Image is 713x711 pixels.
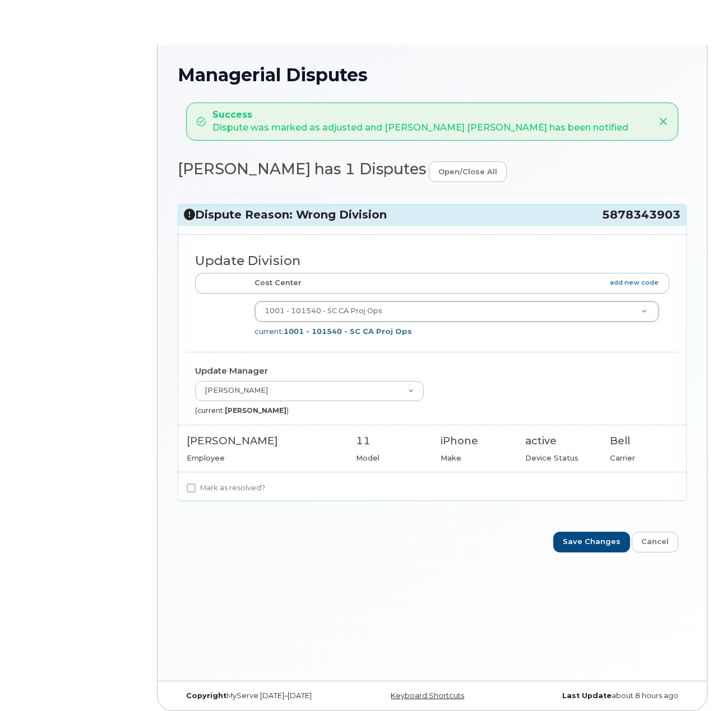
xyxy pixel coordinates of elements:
[212,109,628,134] div: Dispute was marked as adjusted and [PERSON_NAME] [PERSON_NAME] has been notified
[186,691,226,700] strong: Copyright
[391,691,464,700] a: Keyboard Shortcuts
[244,273,669,293] th: Cost Center
[441,434,508,448] div: iPhone
[610,434,678,448] div: Bell
[187,453,339,463] div: Employee
[178,161,687,182] h2: [PERSON_NAME] has 1 Disputes
[356,434,424,448] div: 11
[178,65,687,85] h1: Managerial Disputes
[184,207,680,222] h3: Dispute Reason: Wrong Division
[525,434,593,448] div: active
[254,327,412,336] span: current:
[265,306,382,315] span: 1001 - 101540 - SC CA Proj Ops
[525,453,593,463] div: Device Status
[187,434,339,448] div: [PERSON_NAME]
[255,301,659,322] a: 1001 - 101540 - SC CA Proj Ops
[441,453,508,463] div: Make
[553,532,630,552] input: Save Changes
[602,207,680,222] span: 5878343903
[517,691,687,700] div: about 8 hours ago
[356,453,424,463] div: Model
[187,481,265,495] label: Mark as resolved?
[610,453,678,463] div: Carrier
[195,406,289,415] small: (current: )
[195,254,669,268] h3: Update Division
[187,484,196,492] input: Mark as resolved?
[212,109,628,122] strong: Success
[562,691,612,700] strong: Last Update
[610,278,659,287] a: add new code
[429,161,507,182] a: open/close all
[225,406,286,415] strong: [PERSON_NAME]
[178,691,348,700] div: MyServe [DATE]–[DATE]
[284,327,412,336] strong: 1001 - 101540 - SC CA Proj Ops
[195,366,669,376] h4: Update Manager
[632,532,678,552] a: Cancel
